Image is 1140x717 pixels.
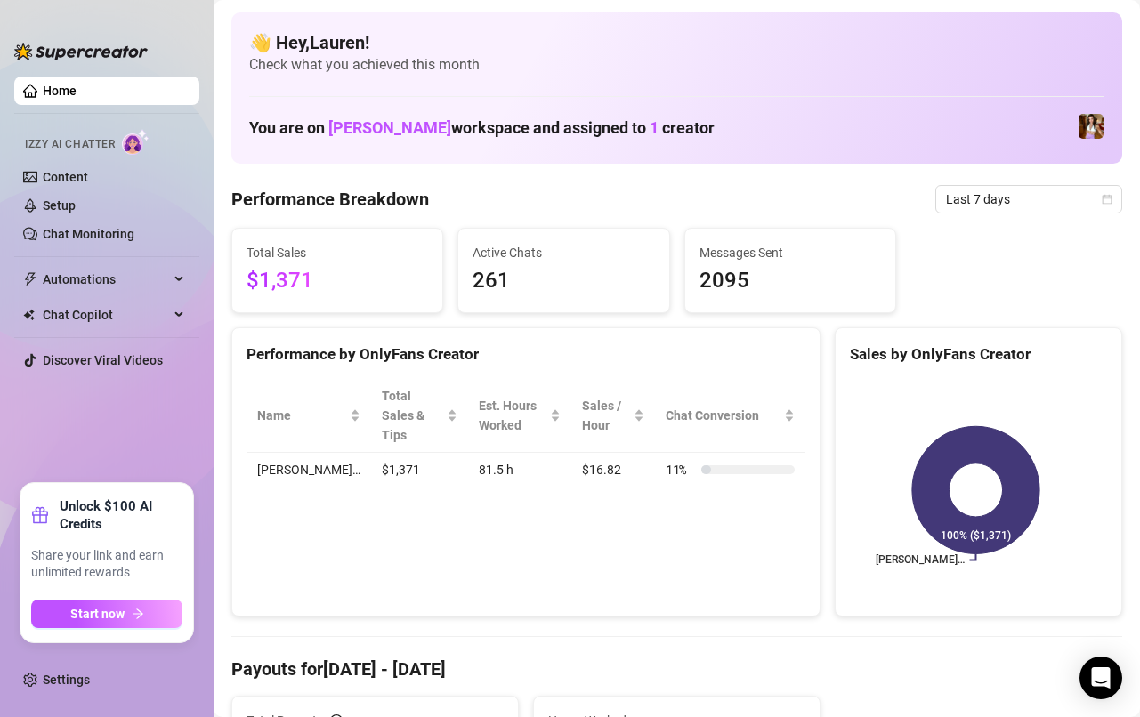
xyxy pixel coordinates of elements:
[43,301,169,329] span: Chat Copilot
[666,406,780,425] span: Chat Conversion
[43,170,88,184] a: Content
[328,118,451,137] span: [PERSON_NAME]
[23,309,35,321] img: Chat Copilot
[31,600,182,628] button: Start nowarrow-right
[31,547,182,582] span: Share your link and earn unlimited rewards
[699,264,881,298] span: 2095
[247,243,428,262] span: Total Sales
[43,673,90,687] a: Settings
[257,406,346,425] span: Name
[571,379,655,453] th: Sales / Hour
[70,607,125,621] span: Start now
[60,497,182,533] strong: Unlock $100 AI Credits
[43,84,77,98] a: Home
[1079,114,1104,139] img: Elena
[247,264,428,298] span: $1,371
[468,453,571,487] td: 81.5 h
[650,118,659,137] span: 1
[23,272,37,286] span: thunderbolt
[371,379,468,453] th: Total Sales & Tips
[43,198,76,213] a: Setup
[582,396,630,435] span: Sales / Hour
[31,506,49,524] span: gift
[43,265,169,294] span: Automations
[231,187,429,212] h4: Performance Breakdown
[14,43,148,60] img: logo-BBDzfeDw.svg
[43,227,134,241] a: Chat Monitoring
[876,554,965,567] text: [PERSON_NAME]…
[247,453,371,487] td: [PERSON_NAME]…
[699,243,881,262] span: Messages Sent
[1079,657,1122,699] div: Open Intercom Messenger
[249,30,1104,55] h4: 👋 Hey, Lauren !
[479,396,546,435] div: Est. Hours Worked
[122,129,150,155] img: AI Chatter
[249,118,715,138] h1: You are on workspace and assigned to creator
[850,342,1107,367] div: Sales by OnlyFans Creator
[473,264,654,298] span: 261
[666,460,694,479] span: 11 %
[43,353,163,367] a: Discover Viral Videos
[25,136,115,153] span: Izzy AI Chatter
[382,386,443,445] span: Total Sales & Tips
[655,379,805,453] th: Chat Conversion
[1102,194,1112,205] span: calendar
[132,608,144,620] span: arrow-right
[571,453,655,487] td: $16.82
[946,186,1112,213] span: Last 7 days
[473,243,654,262] span: Active Chats
[231,657,1122,681] h4: Payouts for [DATE] - [DATE]
[371,453,468,487] td: $1,371
[247,342,805,367] div: Performance by OnlyFans Creator
[249,55,1104,75] span: Check what you achieved this month
[247,379,371,453] th: Name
